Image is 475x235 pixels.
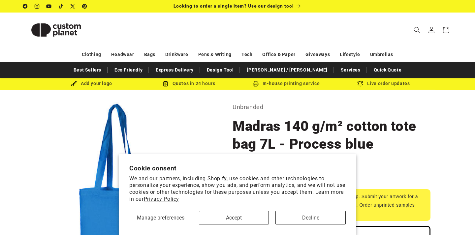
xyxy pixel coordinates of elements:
[262,49,295,60] a: Office & Paper
[82,49,101,60] a: Clothing
[140,79,237,88] div: Quotes in 24 hours
[243,64,331,76] a: [PERSON_NAME] / [PERSON_NAME]
[165,49,188,60] a: Drinkware
[144,196,179,202] a: Privacy Policy
[237,79,335,88] div: In-house printing service
[198,49,232,60] a: Pens & Writing
[23,15,89,45] img: Custom Planet
[233,117,430,153] h1: Madras 140 g/m² cotton tote bag 7L - Process blue
[163,81,169,87] img: Order Updates Icon
[71,81,77,87] img: Brush Icon
[43,79,140,88] div: Add your logo
[253,81,259,87] img: In-house printing
[357,81,363,87] img: Order updates
[340,49,360,60] a: Lifestyle
[241,49,252,60] a: Tech
[111,64,146,76] a: Eco Friendly
[174,3,294,9] span: Looking to order a single item? Use our design tool
[21,13,92,47] a: Custom Planet
[233,102,430,112] p: Unbranded
[442,203,475,235] iframe: Chat Widget
[335,79,432,88] div: Live order updates
[337,64,364,76] a: Services
[370,64,405,76] a: Quick Quote
[152,64,197,76] a: Express Delivery
[111,49,134,60] a: Headwear
[129,164,346,172] h2: Cookie consent
[137,215,184,221] span: Manage preferences
[144,49,155,60] a: Bags
[199,211,269,224] button: Accept
[204,64,237,76] a: Design Tool
[410,23,424,37] summary: Search
[275,211,346,224] button: Decline
[129,175,346,203] p: We and our partners, including Shopify, use cookies and other technologies to personalize your ex...
[370,49,393,60] a: Umbrellas
[70,64,105,76] a: Best Sellers
[305,49,330,60] a: Giveaways
[129,211,192,224] button: Manage preferences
